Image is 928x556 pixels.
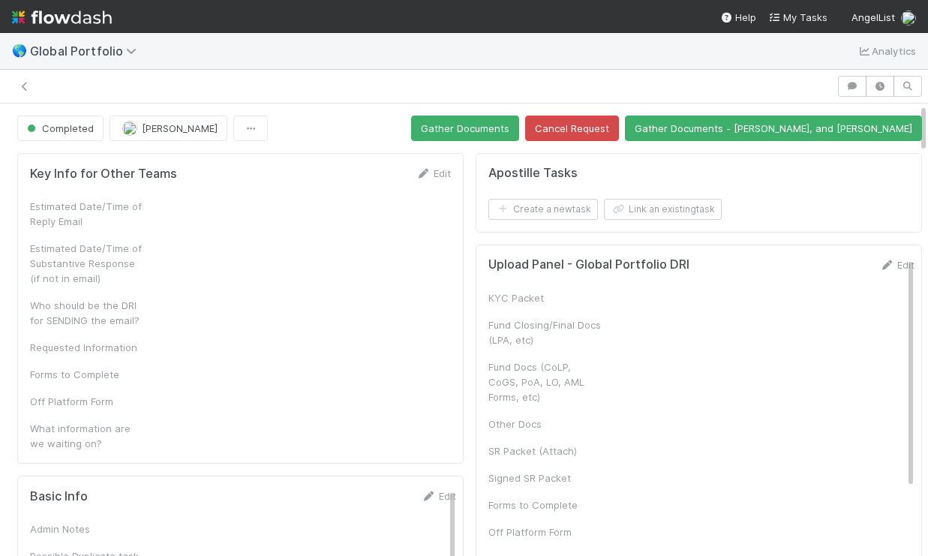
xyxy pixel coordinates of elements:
[525,116,619,141] button: Cancel Request
[30,44,144,59] span: Global Portfolio
[30,298,143,328] div: Who should be the DRI for SENDING the email?
[488,317,601,347] div: Fund Closing/Final Docs (LPA, etc)
[879,259,914,271] a: Edit
[488,199,598,220] button: Create a newtask
[421,490,456,502] a: Edit
[30,367,143,382] div: Forms to Complete
[488,470,601,485] div: Signed SR Packet
[488,359,601,404] div: Fund Docs (CoLP, CoGS, PoA, LO, AML Forms, etc)
[110,116,227,141] button: [PERSON_NAME]
[857,42,916,60] a: Analytics
[488,497,601,512] div: Forms to Complete
[30,241,143,286] div: Estimated Date/Time of Substantive Response (if not in email)
[625,116,922,141] button: Gather Documents - [PERSON_NAME], and [PERSON_NAME]
[142,122,218,134] span: [PERSON_NAME]
[30,199,143,229] div: Estimated Date/Time of Reply Email
[30,167,177,182] h5: Key Info for Other Teams
[488,416,601,431] div: Other Docs
[12,5,112,30] img: logo-inverted-e16ddd16eac7371096b0.svg
[488,166,578,181] h5: Apostille Tasks
[720,10,756,25] div: Help
[416,167,451,179] a: Edit
[901,11,916,26] img: avatar_c584de82-e924-47af-9431-5c284c40472a.png
[30,521,143,536] div: Admin Notes
[768,10,827,25] a: My Tasks
[30,489,88,504] h5: Basic Info
[12,44,27,57] span: 🌎
[30,421,143,451] div: What information are we waiting on?
[30,394,143,409] div: Off Platform Form
[30,340,143,355] div: Requested Information
[411,116,519,141] button: Gather Documents
[488,443,601,458] div: SR Packet (Attach)
[768,11,827,23] span: My Tasks
[488,290,601,305] div: KYC Packet
[488,257,689,272] h5: Upload Panel - Global Portfolio DRI
[851,11,895,23] span: AngelList
[122,121,137,136] img: avatar_e0ab5a02-4425-4644-8eca-231d5bcccdf4.png
[488,524,601,539] div: Off Platform Form
[604,199,722,220] button: Link an existingtask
